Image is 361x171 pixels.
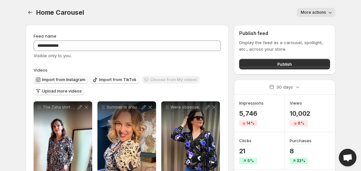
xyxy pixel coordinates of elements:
[99,77,137,82] span: Import from TikTok
[297,158,305,163] span: 33%
[239,137,252,144] h3: Clicks
[26,8,35,17] button: Settings
[290,137,311,144] h3: Purchases
[239,39,330,52] p: Display the feed as a carousel, spotlight, etc., across your store.
[34,33,56,39] span: Feed name
[42,77,85,82] span: Import from Instagram
[107,105,140,110] p: Summer is around the corner and we love all the good reasons to love the [PERSON_NAME] dress Orig...
[42,89,82,94] span: Upload more videos
[91,76,139,84] button: Import from TikTok
[239,100,264,106] h3: Impressions
[239,110,264,117] p: 5,746
[239,147,257,155] p: 21
[34,87,84,95] button: Upload more videos
[239,30,330,37] h2: Publish feed
[290,110,310,117] p: 10,002
[290,100,302,106] h3: Views
[290,147,311,155] p: 8
[43,105,77,110] p: The Zaha shirt dress is a versatile transitional must-have thats easy to style as the weather coo...
[298,121,304,126] span: 6%
[339,149,356,166] div: Open chat
[276,84,293,90] p: 30 days
[34,76,88,84] button: Import from Instagram
[34,53,72,58] span: Visible only to you.
[34,67,48,73] span: Videos
[297,8,335,17] button: More actions
[301,10,326,15] span: More actions
[239,59,330,69] button: Publish
[246,121,254,126] span: 14%
[277,61,292,67] span: Publish
[170,105,204,110] p: Were obsessed with the Purple Anemone top Its a must-have for all purple lovers [PERSON_NAME]
[247,158,254,163] span: 5%
[36,9,84,16] span: Home Carousel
